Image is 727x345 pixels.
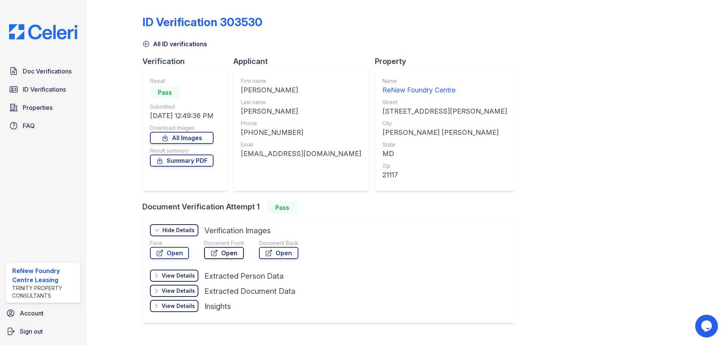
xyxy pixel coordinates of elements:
[241,77,361,85] div: First name
[162,272,195,279] div: View Details
[241,148,361,159] div: [EMAIL_ADDRESS][DOMAIN_NAME]
[204,225,271,236] div: Verification Images
[382,85,507,95] div: ReNew Foundry Centre
[23,67,72,76] span: Doc Verifications
[3,24,83,39] img: CE_Logo_Blue-a8612792a0a2168367f1c8372b55b34899dd931a85d93a1a3d3e32e68fde9ad4.png
[150,103,214,111] div: Submitted
[12,284,77,300] div: Trinity Property Consultants
[382,98,507,106] div: Street
[382,162,507,170] div: Zip
[259,239,298,247] div: Document Back
[150,124,214,132] div: Download Images
[382,148,507,159] div: MD
[204,286,295,297] div: Extracted Document Data
[6,100,80,115] a: Properties
[6,118,80,133] a: FAQ
[142,56,233,67] div: Verification
[204,239,244,247] div: Document Front
[267,201,298,214] div: Pass
[150,111,214,121] div: [DATE] 12:49:36 PM
[382,141,507,148] div: State
[23,85,66,94] span: ID Verifications
[150,86,180,98] div: Pass
[204,271,284,281] div: Extracted Person Data
[382,106,507,117] div: [STREET_ADDRESS][PERSON_NAME]
[6,82,80,97] a: ID Verifications
[382,127,507,138] div: [PERSON_NAME] [PERSON_NAME]
[142,15,262,29] div: ID Verification 303530
[233,56,375,67] div: Applicant
[204,247,244,259] a: Open
[259,247,298,259] a: Open
[695,315,719,337] iframe: chat widget
[241,120,361,127] div: Phone
[142,201,521,214] div: Document Verification Attempt 1
[241,98,361,106] div: Last name
[3,324,83,339] a: Sign out
[382,120,507,127] div: City
[162,287,195,295] div: View Details
[23,121,35,130] span: FAQ
[150,155,214,167] a: Summary PDF
[20,327,43,336] span: Sign out
[150,77,214,85] div: Result
[150,247,189,259] a: Open
[382,170,507,180] div: 21117
[162,302,195,310] div: View Details
[241,141,361,148] div: Email
[20,309,44,318] span: Account
[241,127,361,138] div: [PHONE_NUMBER]
[150,239,189,247] div: Face
[204,301,231,312] div: Insights
[241,106,361,117] div: [PERSON_NAME]
[241,85,361,95] div: [PERSON_NAME]
[23,103,53,112] span: Properties
[162,226,195,234] div: Hide Details
[382,77,507,85] div: Name
[382,77,507,95] a: Name ReNew Foundry Centre
[375,56,521,67] div: Property
[6,64,80,79] a: Doc Verifications
[3,306,83,321] a: Account
[150,132,214,144] a: All Images
[142,39,207,48] a: All ID verifications
[150,147,214,155] div: Result summary
[12,266,77,284] div: ReNew Foundry Centre Leasing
